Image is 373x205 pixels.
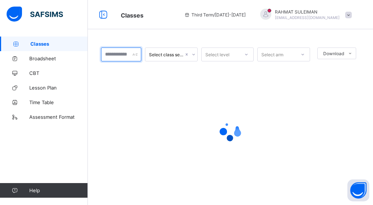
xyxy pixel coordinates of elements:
span: session/term information [184,12,246,18]
span: [EMAIL_ADDRESS][DOMAIN_NAME] [275,15,340,20]
span: RAHMAT SULEIMAN [275,9,340,15]
span: Broadsheet [29,56,88,61]
button: Open asap [347,179,369,201]
span: Help [29,187,87,193]
span: Time Table [29,99,88,105]
div: Select arm [261,48,283,61]
div: RAHMATSULEIMAN [253,9,355,21]
div: Select class section [149,52,184,57]
div: Select level [205,48,230,61]
span: Lesson Plan [29,85,88,91]
span: Download [323,51,344,56]
span: CBT [29,70,88,76]
span: Classes [121,12,143,19]
span: Assessment Format [29,114,88,120]
span: Classes [30,41,88,47]
img: safsims [7,7,63,22]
